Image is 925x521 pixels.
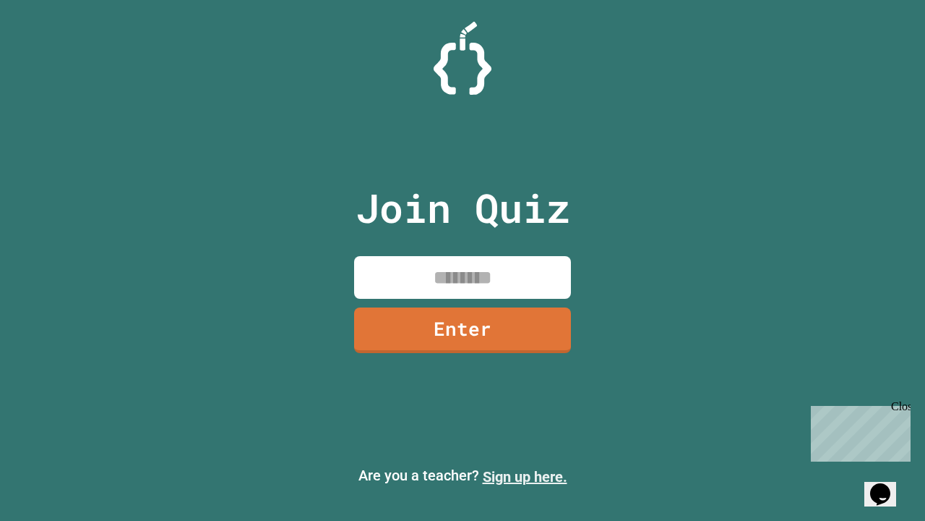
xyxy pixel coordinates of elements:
a: Sign up here. [483,468,567,486]
p: Are you a teacher? [12,465,913,488]
a: Enter [354,308,571,353]
iframe: chat widget [864,463,911,507]
iframe: chat widget [805,400,911,462]
p: Join Quiz [356,178,570,238]
img: Logo.svg [434,22,491,95]
div: Chat with us now!Close [6,6,100,92]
